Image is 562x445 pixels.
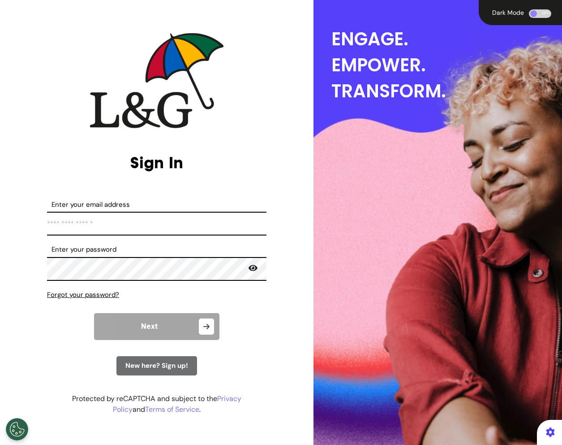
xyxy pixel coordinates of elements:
[90,33,224,128] img: company logo
[141,323,158,330] span: Next
[6,418,28,441] button: Open Preferences
[94,313,219,340] button: Next
[125,361,188,370] span: New here? Sign up!
[47,153,266,172] h2: Sign In
[47,290,119,299] span: Forgot your password?
[331,78,562,104] div: TRANSFORM.
[489,9,527,16] div: Dark Mode
[47,393,266,415] div: Protected by reCAPTCHA and subject to the and .
[331,52,562,78] div: EMPOWER.
[113,394,241,414] a: Privacy Policy
[47,244,266,255] label: Enter your password
[47,200,266,210] label: Enter your email address
[331,26,562,52] div: ENGAGE.
[529,9,551,18] div: OFF
[145,405,199,414] a: Terms of Service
